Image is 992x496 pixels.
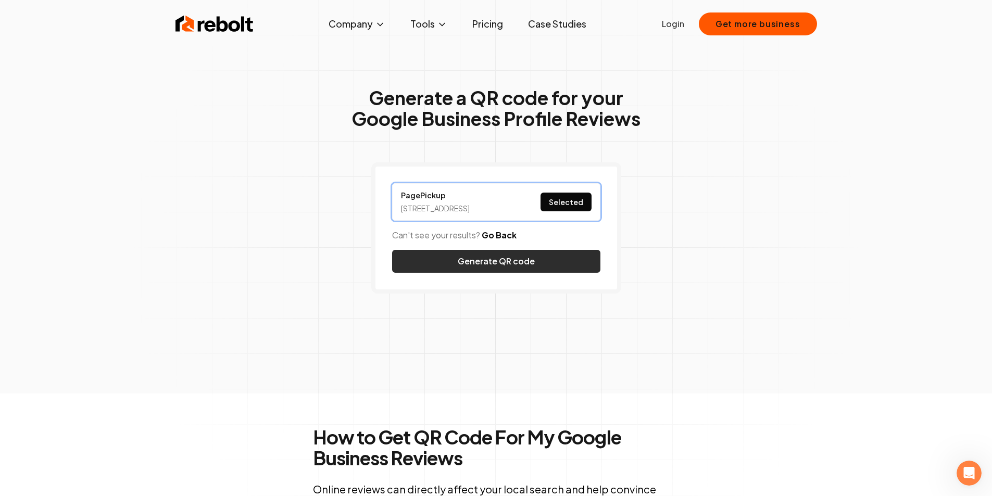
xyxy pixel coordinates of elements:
a: Case Studies [520,14,595,34]
p: Can't see your results? [392,229,600,241]
a: PagePickup [401,190,470,201]
button: Tools [402,14,456,34]
a: Login [662,18,684,30]
div: [STREET_ADDRESS] [401,203,470,214]
h2: How to Get QR Code For My Google Business Reviews [313,427,680,468]
a: Pricing [464,14,511,34]
button: Generate QR code [392,250,600,273]
iframe: Intercom live chat [957,461,982,486]
h1: Generate a QR code for your Google Business Profile Reviews [351,87,641,129]
button: Get more business [699,12,817,35]
button: Go Back [482,229,517,241]
button: Company [320,14,394,34]
button: Selected [541,193,592,211]
img: Rebolt Logo [175,14,254,34]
